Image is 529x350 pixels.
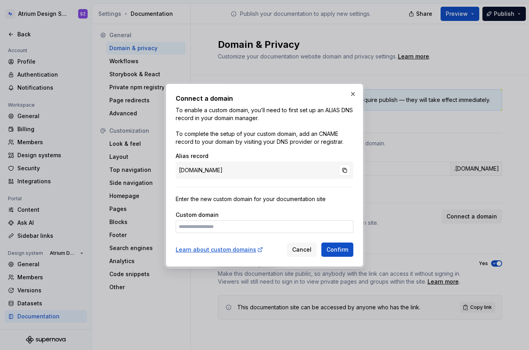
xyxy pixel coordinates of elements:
a: Learn about custom domains [176,246,263,254]
div: [DOMAIN_NAME] [176,162,353,179]
span: Cancel [292,246,311,254]
div: Alias record [176,152,353,160]
div: Enter the new custom domain for your documentation site [176,195,353,203]
button: Cancel [287,243,317,257]
label: Custom domain [176,211,219,219]
span: Confirm [326,246,348,254]
p: To enable a custom domain, you’ll need to first set up an ALIAS DNS record in your domain manager... [176,106,353,146]
button: Confirm [321,243,353,257]
h2: Connect a domain [176,94,353,103]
